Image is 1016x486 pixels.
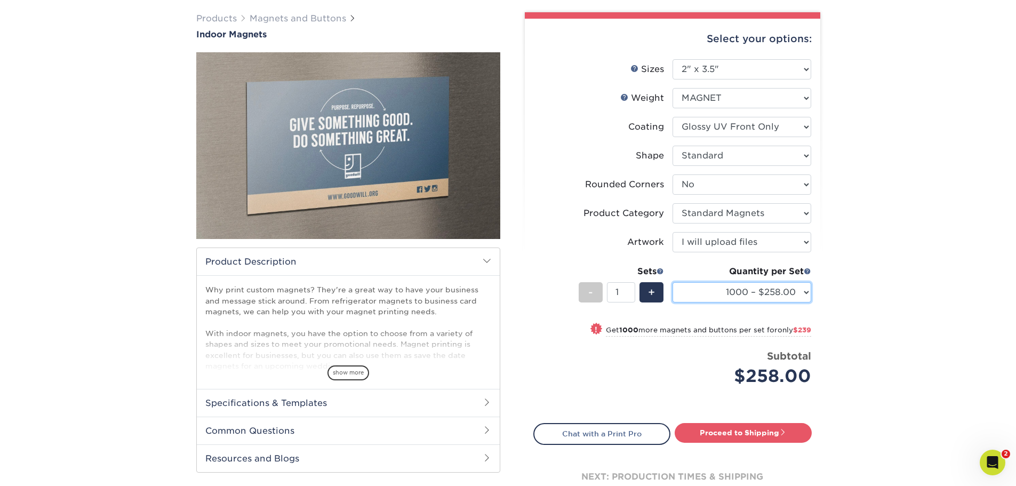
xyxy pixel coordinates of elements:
[533,423,670,444] a: Chat with a Print Pro
[327,365,369,380] span: show more
[675,423,812,442] a: Proceed to Shipping
[588,284,593,300] span: -
[197,248,500,275] h2: Product Description
[980,450,1005,475] iframe: Intercom live chat
[673,265,811,278] div: Quantity per Set
[627,236,664,249] div: Artwork
[585,178,664,191] div: Rounded Corners
[579,265,664,278] div: Sets
[197,389,500,417] h2: Specifications & Templates
[628,121,664,133] div: Coating
[648,284,655,300] span: +
[767,350,811,362] strong: Subtotal
[196,41,500,251] img: Indoor Magnets 01
[205,284,491,371] p: Why print custom magnets? They're a great way to have your business and message stick around. Fro...
[606,326,811,337] small: Get more magnets and buttons per set for
[583,207,664,220] div: Product Category
[197,417,500,444] h2: Common Questions
[619,326,638,334] strong: 1000
[196,13,237,23] a: Products
[196,29,267,39] span: Indoor Magnets
[197,444,500,472] h2: Resources and Blogs
[793,326,811,334] span: $239
[620,92,664,105] div: Weight
[636,149,664,162] div: Shape
[681,363,811,389] div: $258.00
[250,13,346,23] a: Magnets and Buttons
[533,19,812,59] div: Select your options:
[778,326,811,334] span: only
[595,324,597,335] span: !
[1002,450,1010,458] span: 2
[630,63,664,76] div: Sizes
[196,29,500,39] a: Indoor Magnets
[3,453,91,482] iframe: Google Customer Reviews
